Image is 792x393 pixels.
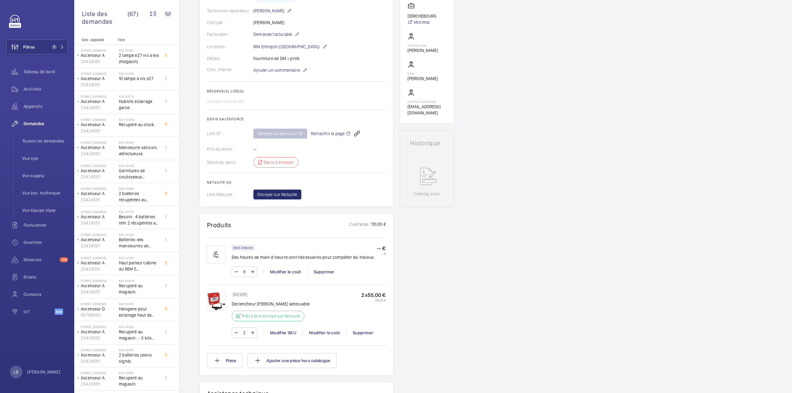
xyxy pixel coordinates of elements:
[81,348,116,352] p: [STREET_ADDRESS]
[233,247,253,249] p: Main d'oeuvre
[81,325,116,329] p: [STREET_ADDRESS]
[81,260,116,266] p: Ascenseur A
[119,141,160,144] h2: R20-00581
[377,245,386,252] p: -- €
[22,190,68,196] span: Vue ass. technique
[303,330,346,336] div: Modifier le coût
[119,49,160,52] h2: R20-00367
[253,190,301,199] button: Envoyer sur Netsuite
[24,274,68,280] span: Bilans
[81,243,116,249] p: 23424591
[119,352,160,364] span: 2 batteries (devis signé).
[247,353,337,368] button: Ajouter une pièce hors catalogue
[81,141,116,144] p: [STREET_ADDRESS]
[407,47,438,53] p: [PERSON_NAME]
[311,130,351,137] span: Rafraichir la page
[81,237,116,243] p: Ascenseur A
[81,187,116,190] p: [STREET_ADDRESS]
[22,138,68,144] span: Toutes les demandes
[207,353,243,368] button: Pièce
[81,335,116,341] p: 23424591
[81,75,116,82] p: Ascenseur A
[407,104,446,116] p: [EMAIL_ADDRESS][DOMAIN_NAME]
[119,237,160,249] span: Batteries des manoeuvres de secours et batteries des téléphones cabine défectueux sur de nombreux...
[119,168,160,180] span: Garnitures de coulisseaux absentes.
[257,191,297,198] span: Envoyer sur Netsuite
[24,291,68,297] span: Contacts
[407,75,438,82] p: [PERSON_NAME]
[253,7,292,15] p: [PERSON_NAME]
[81,214,116,220] p: Ascenseur A
[81,49,116,52] p: [STREET_ADDRESS]
[81,82,116,88] p: 23424591
[22,207,68,213] span: Vue équipe répar.
[119,75,160,82] span: 10 lampe à vis e27
[119,329,160,341] span: Recuperé au magasin : - 3 kits gsm - 4 sim suite à devis signé.
[119,283,160,295] span: Recuperé au magasin.
[24,121,68,127] span: Demandes
[81,105,116,111] p: 23424591
[233,293,247,296] p: SKU 4370
[24,309,55,315] span: IoT
[264,330,303,336] div: Modifier SKU
[81,371,116,375] p: [STREET_ADDRESS]
[119,210,160,214] h2: R20-00775
[119,72,160,75] h2: R20-00563
[81,352,116,358] p: Ascenseur A
[119,144,160,157] span: Manoeuvre secours defectueuse.
[22,155,68,161] span: Vue ops
[119,98,160,111] span: Hublots eclairage gaine.
[81,220,116,226] p: 23424591
[242,313,300,319] p: Prêt à être envoyé sur Netsuite
[349,221,370,229] p: Coût total :
[119,122,160,128] span: Récupéré au stock.
[377,252,386,255] p: -- €
[119,214,160,226] span: Besoin : 4 batteries rem 2 récupérées a la boite 2 à commander
[207,221,231,229] h1: Produits
[119,233,160,237] h2: R20-00782
[82,10,127,25] span: Liste des demandes
[207,89,386,93] h2: Réserve(s) liée(s)
[207,180,386,185] h2: Netsuite SO
[81,358,116,364] p: 23424591
[119,118,160,122] h2: R20-00580
[253,43,327,50] p: WM Entrepôt ([GEOGRAPHIC_DATA])
[119,164,160,168] h2: R20-00582
[55,309,63,315] span: Beta
[60,257,68,262] span: 139
[81,174,116,180] p: 23424591
[81,381,116,387] p: 23424591
[24,257,57,263] span: Réserves
[119,375,160,387] span: Recuperé au magasin.
[361,292,386,298] p: 2 x 55,00 €
[81,283,116,289] p: Ascenseur A
[253,31,292,37] span: Demande facturable
[370,221,386,229] p: 110,00 €
[307,269,341,275] div: Supprimer
[81,144,116,151] p: Ascenseur A
[407,72,438,75] p: CSM
[81,233,116,237] p: [STREET_ADDRESS]
[24,86,68,92] span: Activités
[207,292,226,310] img: b22gxddn6mRnht4YIOO-s9dfc_qQrKDvFyZcgairgxY6L8qg.png
[24,69,68,75] span: Tableau de bord
[81,302,116,306] p: [STREET_ADDRESS]
[74,38,115,42] p: Site - Appareil
[207,245,226,264] img: muscle-sm.svg
[119,260,160,272] span: Haut parleur cabine du REM 5 défectueux. (Vu avec [PERSON_NAME]) Appareil Gen2 de 2008 garantie A...
[22,173,68,179] span: Vue supply
[81,98,116,105] p: Ascenseur A
[118,38,158,42] p: Titre
[361,298,386,302] p: 110,00 €
[52,45,57,49] span: 1
[81,312,116,318] p: 95769043
[24,222,68,228] span: Facturation
[81,266,116,272] p: 23424591
[407,19,437,25] a: Minimal
[119,371,160,375] h2: R20-00912
[81,210,116,214] p: [STREET_ADDRESS]
[27,369,61,375] p: [PERSON_NAME]
[81,164,116,168] p: [STREET_ADDRESS]
[81,197,116,203] p: 23424591
[81,58,116,65] p: 23424591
